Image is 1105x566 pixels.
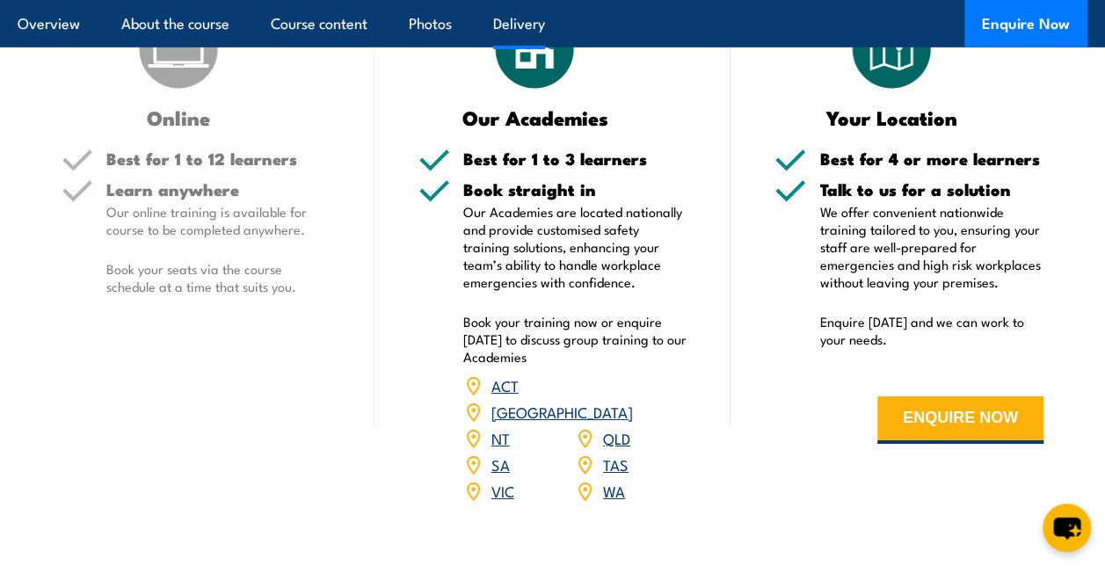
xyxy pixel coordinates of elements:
p: Enquire [DATE] and we can work to your needs. [819,313,1043,348]
a: SA [491,454,510,475]
p: Book your training now or enquire [DATE] to discuss group training to our Academies [463,313,687,366]
a: WA [603,480,625,501]
p: Our Academies are located nationally and provide customised safety training solutions, enhancing ... [463,203,687,291]
h5: Book straight in [463,181,687,198]
button: ENQUIRE NOW [877,396,1043,444]
button: chat-button [1043,504,1091,552]
p: Book your seats via the course schedule at a time that suits you. [106,260,331,295]
a: VIC [491,480,514,501]
a: ACT [491,374,519,395]
h3: Online [62,107,295,127]
a: [GEOGRAPHIC_DATA] [491,401,633,422]
a: TAS [603,454,629,475]
h5: Talk to us for a solution [819,181,1043,198]
h3: Our Academies [418,107,652,127]
h5: Best for 1 to 3 learners [463,150,687,167]
a: NT [491,427,510,448]
p: We offer convenient nationwide training tailored to you, ensuring your staff are well-prepared fo... [819,203,1043,291]
a: QLD [603,427,630,448]
h5: Best for 1 to 12 learners [106,150,331,167]
h5: Best for 4 or more learners [819,150,1043,167]
p: Our online training is available for course to be completed anywhere. [106,203,331,238]
h5: Learn anywhere [106,181,331,198]
h3: Your Location [774,107,1008,127]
